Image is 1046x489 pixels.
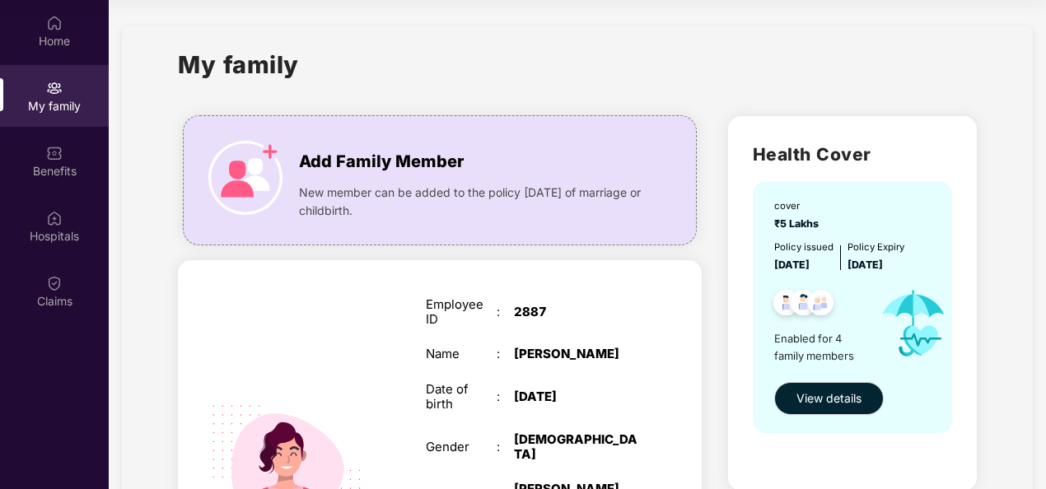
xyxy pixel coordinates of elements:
img: svg+xml;base64,PHN2ZyBpZD0iQmVuZWZpdHMiIHhtbG5zPSJodHRwOi8vd3d3LnczLm9yZy8yMDAwL3N2ZyIgd2lkdGg9Ij... [46,145,63,161]
span: New member can be added to the policy [DATE] of marriage or childbirth. [299,184,646,220]
img: svg+xml;base64,PHN2ZyBpZD0iSG9zcGl0YWxzIiB4bWxucz0iaHR0cDovL3d3dy53My5vcmcvMjAwMC9zdmciIHdpZHRoPS... [46,210,63,226]
span: Enabled for 4 family members [774,330,867,364]
img: icon [867,273,960,374]
h2: Health Cover [753,141,952,168]
div: : [497,305,514,319]
div: Policy Expiry [848,240,904,255]
img: svg+xml;base64,PHN2ZyB4bWxucz0iaHR0cDovL3d3dy53My5vcmcvMjAwMC9zdmciIHdpZHRoPSI0OC45NDMiIGhlaWdodD... [766,285,806,325]
div: : [497,347,514,361]
span: Add Family Member [299,149,464,175]
img: svg+xml;base64,PHN2ZyB4bWxucz0iaHR0cDovL3d3dy53My5vcmcvMjAwMC9zdmciIHdpZHRoPSI0OC45NDMiIGhlaWdodD... [783,285,824,325]
div: 2887 [514,305,637,319]
button: View details [774,382,884,415]
div: [DATE] [514,389,637,404]
div: cover [774,199,824,214]
img: svg+xml;base64,PHN2ZyBpZD0iQ2xhaW0iIHhtbG5zPSJodHRwOi8vd3d3LnczLm9yZy8yMDAwL3N2ZyIgd2lkdGg9IjIwIi... [46,275,63,291]
div: Policy issued [774,240,834,255]
img: svg+xml;base64,PHN2ZyB3aWR0aD0iMjAiIGhlaWdodD0iMjAiIHZpZXdCb3g9IjAgMCAyMCAyMCIgZmlsbD0ibm9uZSIgeG... [46,80,63,96]
span: [DATE] [848,258,883,271]
span: View details [796,389,862,407]
span: [DATE] [774,258,810,271]
div: : [497,389,514,404]
div: [PERSON_NAME] [514,347,637,361]
div: Gender [426,440,497,454]
div: Employee ID [426,297,497,327]
img: icon [208,141,283,215]
div: Name [426,347,497,361]
div: : [497,440,514,454]
h1: My family [178,46,299,83]
img: svg+xml;base64,PHN2ZyBpZD0iSG9tZSIgeG1sbnM9Imh0dHA6Ly93d3cudzMub3JnLzIwMDAvc3ZnIiB3aWR0aD0iMjAiIG... [46,15,63,31]
span: ₹5 Lakhs [774,217,824,230]
div: [DEMOGRAPHIC_DATA] [514,432,637,462]
div: Date of birth [426,382,497,412]
img: svg+xml;base64,PHN2ZyB4bWxucz0iaHR0cDovL3d3dy53My5vcmcvMjAwMC9zdmciIHdpZHRoPSI0OC45NDMiIGhlaWdodD... [801,285,841,325]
